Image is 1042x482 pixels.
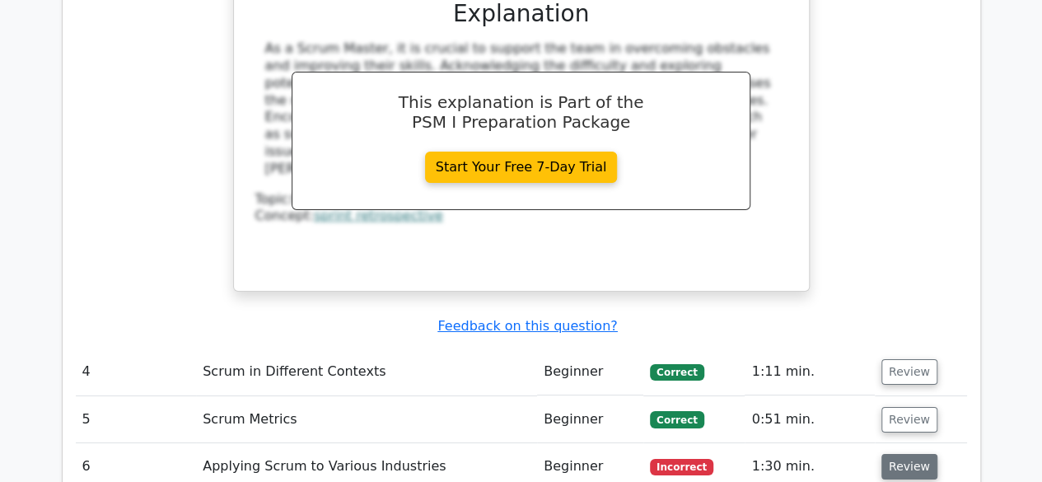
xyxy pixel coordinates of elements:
[881,454,937,480] button: Review
[196,349,537,395] td: Scrum in Different Contexts
[196,396,537,443] td: Scrum Metrics
[650,459,713,475] span: Incorrect
[881,359,937,385] button: Review
[265,40,778,177] div: As a Scrum Master, it is crucial to support the team in overcoming obstacles and improving their ...
[76,349,197,395] td: 4
[745,349,874,395] td: 1:11 min.
[314,208,443,223] a: sprint retrospective
[425,152,618,183] a: Start Your Free 7-Day Trial
[650,411,703,428] span: Correct
[255,191,787,208] div: Topic:
[881,407,937,433] button: Review
[76,396,197,443] td: 5
[537,349,643,395] td: Beginner
[537,396,643,443] td: Beginner
[437,318,617,334] a: Feedback on this question?
[650,364,703,381] span: Correct
[745,396,874,443] td: 0:51 min.
[255,208,787,225] div: Concept:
